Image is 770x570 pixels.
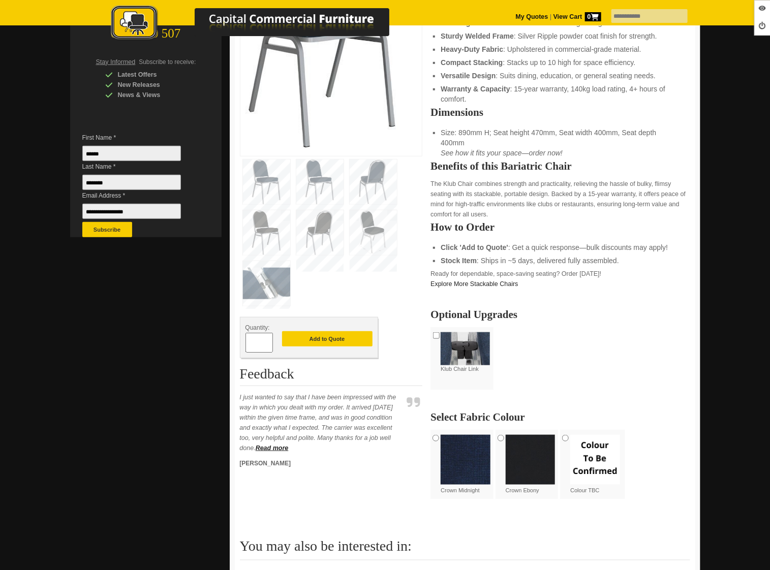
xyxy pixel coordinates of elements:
h2: Optional Upgrades [430,309,690,320]
p: The Klub Chair combines strength and practicality, relieving the hassle of bulky, flimsy seating ... [430,179,690,219]
img: Crown Midnight [441,435,490,485]
span: Last Name * [82,162,196,172]
li: : Ships in ~5 days, delivered fully assembled. [441,256,680,266]
label: Colour TBC [570,435,620,494]
img: Crown Ebony [506,435,556,485]
strong: Versatile Design [441,72,496,80]
p: I just wanted to say that I have been impressed with the way in which you dealt with my order. It... [240,392,403,453]
li: : Stacks up to 10 high for space efficiency. [441,57,680,68]
p: [PERSON_NAME] [240,458,403,468]
strong: Compact Stacking [441,58,503,67]
img: Colour TBC [570,435,620,485]
span: 0 [585,12,601,21]
span: First Name * [82,133,196,143]
li: : Suits dining, education, or general seating needs. [441,71,680,81]
span: Stay Informed [96,58,136,66]
label: Crown Midnight [441,435,490,494]
img: Capital Commercial Furniture Logo [83,5,439,42]
p: Ready for dependable, space-saving seating? Order [DATE]! [430,269,690,289]
button: Subscribe [82,222,132,237]
strong: View Cart [553,13,601,20]
a: Explore More Stackable Chairs [430,280,518,288]
a: Capital Commercial Furniture Logo [83,5,439,45]
label: Crown Ebony [506,435,556,494]
span: Quantity: [245,324,270,331]
strong: Warranty & Capacity [441,85,510,93]
h2: Benefits of this Bariatric Chair [430,161,690,171]
span: Email Address * [82,191,196,201]
input: First Name * [82,146,181,161]
strong: Stock Item [441,257,477,265]
a: View Cart0 [551,13,601,20]
input: Email Address * [82,204,181,219]
img: Klub Chair Link [441,332,490,365]
h2: Feedback [240,366,423,386]
strong: Sturdy Welded Frame [441,32,514,40]
strong: Click 'Add to Quote' [441,243,508,251]
li: : Silver Ripple powder coat finish for strength. [441,31,680,41]
input: Last Name * [82,175,181,190]
div: 0800 800 507 [70,21,222,41]
em: See how it fits your space—order now! [441,149,563,157]
strong: Heavy-Duty Fabric [441,45,503,53]
a: My Quotes [516,13,548,20]
li: : Upholstered in commercial-grade material. [441,44,680,54]
a: Read more [256,445,289,452]
li: : Get a quick response—bulk discounts may apply! [441,242,680,252]
li: : 15-year warranty, 140kg load rating, 4+ hours of comfort. [441,84,680,104]
button: Add to Quote [282,331,373,346]
h2: Dimensions [430,107,690,117]
label: Klub Chair Link [441,332,490,373]
h2: You may also be interested in: [240,539,690,560]
div: Latest Offers [105,70,202,80]
span: Subscribe to receive: [139,58,196,66]
div: News & Views [105,90,202,100]
li: Size: 890mm H; Seat height 470mm, Seat width 400mm, Seat depth 400mm [441,128,680,158]
div: New Releases [105,80,202,90]
h2: Select Fabric Colour [430,412,690,422]
h2: How to Order [430,222,690,232]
